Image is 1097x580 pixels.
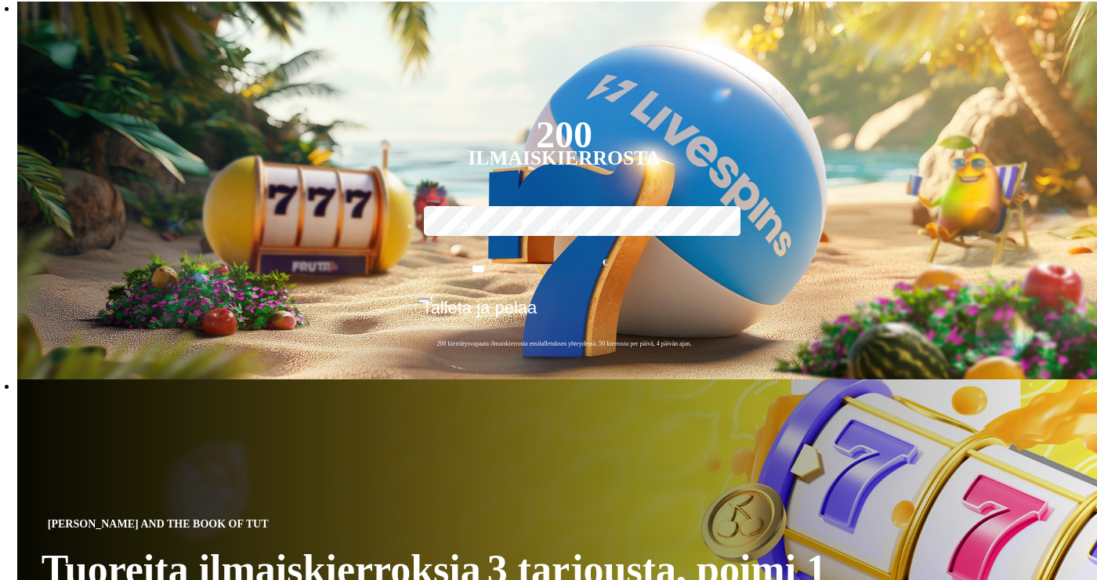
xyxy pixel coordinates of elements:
label: 250 € [617,204,709,249]
span: 200 kierrätysvapaata ilmaiskierrosta ensitalletuksen yhteydessä. 50 kierrosta per päivä, 4 päivän... [418,339,711,348]
div: 200 [536,125,592,144]
button: Talleta ja pelaa [418,297,711,330]
span: € [430,293,435,303]
label: 50 € [420,204,512,249]
div: Ilmaiskierrosta [468,149,661,168]
span: € [603,256,607,270]
span: Talleta ja pelaa [422,298,538,329]
span: [PERSON_NAME] and the Book of Tut [42,515,275,534]
label: 150 € [518,204,610,249]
